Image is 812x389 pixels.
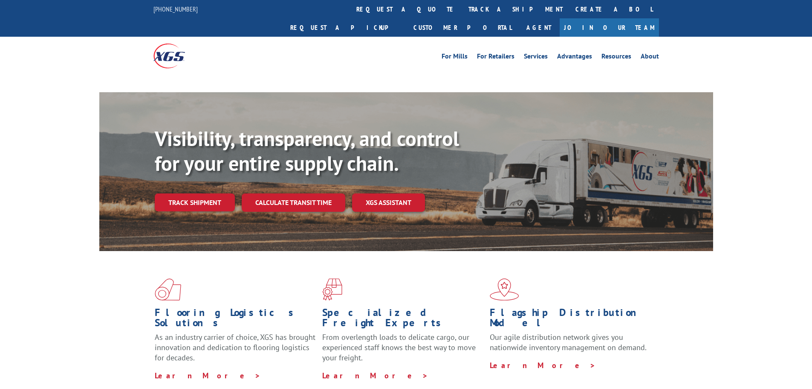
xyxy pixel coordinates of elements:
[490,307,651,332] h1: Flagship Distribution Model
[601,53,631,62] a: Resources
[490,278,519,301] img: xgs-icon-flagship-distribution-model-red
[155,371,261,380] a: Learn More >
[155,332,315,363] span: As an industry carrier of choice, XGS has brought innovation and dedication to flooring logistics...
[155,307,316,332] h1: Flooring Logistics Solutions
[477,53,514,62] a: For Retailers
[490,360,596,370] a: Learn More >
[560,18,659,37] a: Join Our Team
[557,53,592,62] a: Advantages
[284,18,407,37] a: Request a pickup
[155,193,235,211] a: Track shipment
[518,18,560,37] a: Agent
[242,193,345,212] a: Calculate transit time
[641,53,659,62] a: About
[524,53,548,62] a: Services
[153,5,198,13] a: [PHONE_NUMBER]
[155,125,459,176] b: Visibility, transparency, and control for your entire supply chain.
[442,53,468,62] a: For Mills
[352,193,425,212] a: XGS ASSISTANT
[322,332,483,370] p: From overlength loads to delicate cargo, our experienced staff knows the best way to move your fr...
[322,371,428,380] a: Learn More >
[322,307,483,332] h1: Specialized Freight Experts
[407,18,518,37] a: Customer Portal
[322,278,342,301] img: xgs-icon-focused-on-flooring-red
[490,332,647,352] span: Our agile distribution network gives you nationwide inventory management on demand.
[155,278,181,301] img: xgs-icon-total-supply-chain-intelligence-red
